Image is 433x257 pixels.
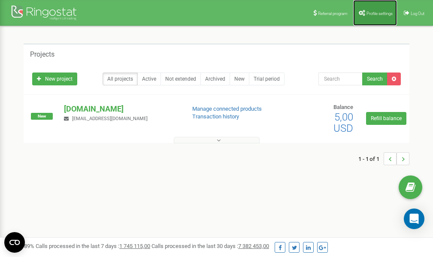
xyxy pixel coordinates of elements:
[333,111,353,134] span: 5,00 USD
[36,243,150,249] span: Calls processed in the last 7 days :
[30,51,55,58] h5: Projects
[318,11,348,16] span: Referral program
[200,73,230,85] a: Archived
[333,104,353,110] span: Balance
[362,73,388,85] button: Search
[32,73,77,85] a: New project
[366,11,393,16] span: Profile settings
[192,113,239,120] a: Transaction history
[192,106,262,112] a: Manage connected products
[151,243,269,249] span: Calls processed in the last 30 days :
[366,112,406,125] a: Refill balance
[411,11,424,16] span: Log Out
[31,113,53,120] span: New
[358,152,384,165] span: 1 - 1 of 1
[318,73,363,85] input: Search
[72,116,148,121] span: [EMAIL_ADDRESS][DOMAIN_NAME]
[137,73,161,85] a: Active
[404,209,424,229] div: Open Intercom Messenger
[160,73,201,85] a: Not extended
[103,73,138,85] a: All projects
[119,243,150,249] u: 1 745 115,00
[64,103,178,115] p: [DOMAIN_NAME]
[358,144,409,174] nav: ...
[249,73,285,85] a: Trial period
[238,243,269,249] u: 7 382 453,00
[230,73,249,85] a: New
[4,232,25,253] button: Open CMP widget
